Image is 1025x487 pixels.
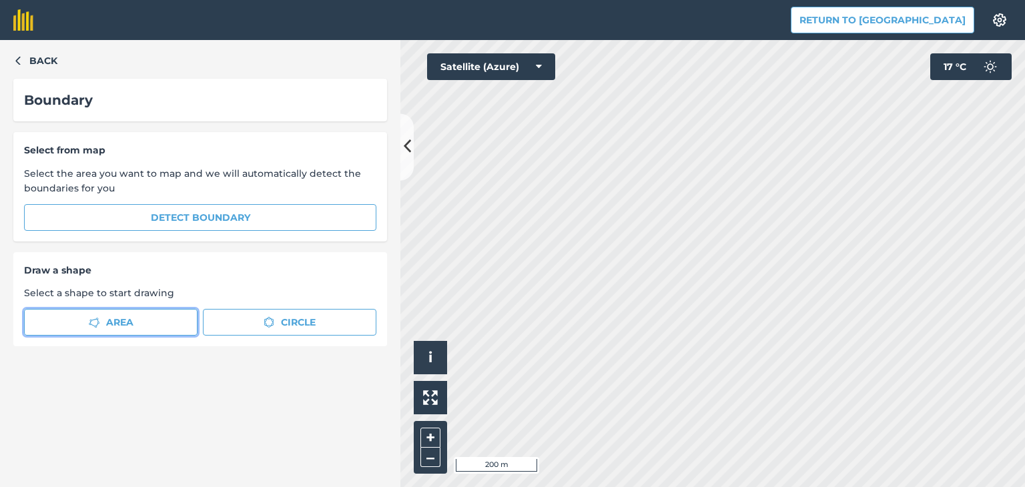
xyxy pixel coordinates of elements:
img: fieldmargin Logo [13,9,33,31]
span: Draw a shape [24,263,376,278]
img: A cog icon [992,13,1008,27]
span: 17 ° C [944,53,966,80]
button: Back [13,53,57,68]
span: i [428,349,432,366]
img: Four arrows, one pointing top left, one top right, one bottom right and the last bottom left [423,390,438,405]
button: Detect boundary [24,204,376,231]
span: Select a shape to start drawing [24,286,376,300]
span: Select the area you want to map and we will automatically detect the boundaries for you [24,166,376,196]
button: – [420,448,440,467]
button: Circle [203,309,376,336]
div: Boundary [24,89,376,111]
span: Back [29,53,57,68]
span: Select from map [24,143,376,157]
button: i [414,341,447,374]
button: 17 °C [930,53,1012,80]
button: Area [24,309,198,336]
span: Area [106,315,133,330]
button: Return to [GEOGRAPHIC_DATA] [791,7,974,33]
button: + [420,428,440,448]
img: svg+xml;base64,PD94bWwgdmVyc2lvbj0iMS4wIiBlbmNvZGluZz0idXRmLTgiPz4KPCEtLSBHZW5lcmF0b3I6IEFkb2JlIE... [977,53,1004,80]
span: Circle [281,315,316,330]
button: Satellite (Azure) [427,53,555,80]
